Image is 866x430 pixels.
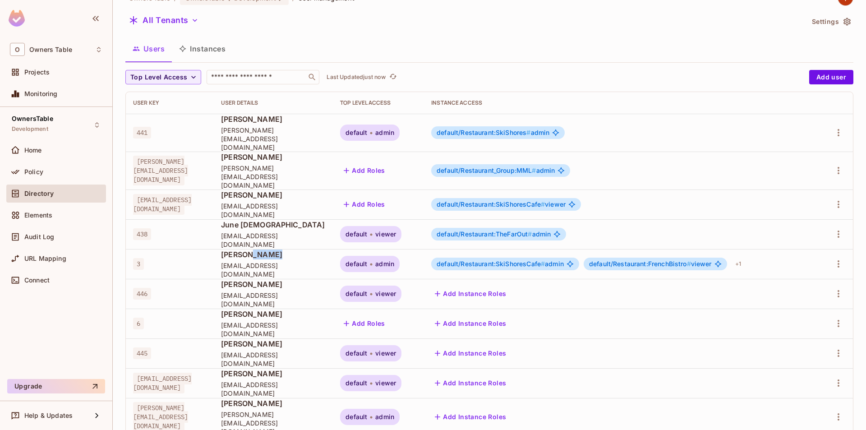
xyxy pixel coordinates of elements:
span: [PERSON_NAME] [221,190,326,200]
span: viewer [437,201,566,208]
span: # [687,260,691,268]
span: admin [375,129,394,136]
div: Instance Access [431,99,811,106]
span: admin [375,413,394,421]
span: [EMAIL_ADDRESS][DOMAIN_NAME] [133,373,192,393]
span: [EMAIL_ADDRESS][DOMAIN_NAME] [221,231,326,249]
span: [EMAIL_ADDRESS][DOMAIN_NAME] [133,194,192,215]
span: [PERSON_NAME] [221,250,326,259]
span: Policy [24,168,43,176]
img: SReyMgAAAABJRU5ErkJggg== [9,10,25,27]
span: [PERSON_NAME] [221,114,326,124]
span: [PERSON_NAME][EMAIL_ADDRESS][DOMAIN_NAME] [133,156,188,185]
span: 3 [133,258,144,270]
span: admin [437,129,549,136]
span: Top Level Access [130,72,187,83]
button: Add Instance Roles [431,316,510,331]
span: 445 [133,347,151,359]
span: Connect [24,277,50,284]
button: refresh [387,72,398,83]
span: Development [12,125,48,133]
span: default [345,350,367,357]
span: URL Mapping [24,255,66,262]
button: Add Roles [340,316,389,331]
span: admin [375,260,394,268]
button: Add Instance Roles [431,287,510,301]
span: viewer [375,290,396,297]
p: Last Updated just now [327,74,386,81]
span: [PERSON_NAME][EMAIL_ADDRESS][DOMAIN_NAME] [221,164,326,190]
span: [EMAIL_ADDRESS][DOMAIN_NAME] [221,321,326,338]
button: Add Instance Roles [431,376,510,390]
span: [PERSON_NAME] [221,398,326,408]
span: 446 [133,288,151,300]
div: + 1 [732,257,745,271]
span: default [345,260,367,268]
div: Top Level Access [340,99,417,106]
span: 441 [133,127,151,139]
span: # [532,166,536,174]
span: Audit Log [24,233,54,240]
button: Add Instance Roles [431,346,510,361]
button: Upgrade [7,379,105,393]
span: [PERSON_NAME] [221,309,326,319]
span: Monitoring [24,90,58,97]
span: [EMAIL_ADDRESS][DOMAIN_NAME] [221,202,326,219]
span: admin [437,167,555,174]
button: Add user [809,70,853,84]
span: OwnersTable [12,115,53,122]
span: [PERSON_NAME] [221,279,326,289]
span: # [528,230,532,238]
span: default/Restaurant:SkiShores [437,129,530,136]
button: Add Roles [340,163,389,178]
span: [EMAIL_ADDRESS][DOMAIN_NAME] [221,351,326,368]
span: 438 [133,228,151,240]
span: [PERSON_NAME] [221,369,326,379]
span: default/Restaurant:SkiShoresCafe [437,200,545,208]
span: default/Restaurant:TheFarOut [437,230,532,238]
button: Instances [172,37,233,60]
span: Projects [24,69,50,76]
span: Help & Updates [24,412,73,419]
span: # [526,129,530,136]
span: admin [437,260,564,268]
span: Workspace: Owners Table [29,46,72,53]
span: O [10,43,25,56]
span: viewer [375,231,396,238]
span: Click to refresh data [386,72,398,83]
span: viewer [375,379,396,387]
span: admin [437,231,551,238]
span: default [345,413,367,421]
span: viewer [375,350,396,357]
span: June [DEMOGRAPHIC_DATA] [221,220,326,230]
button: Top Level Access [125,70,201,84]
button: All Tenants [125,13,202,28]
span: # [541,260,545,268]
span: default [345,129,367,136]
span: default/Restaurant:FrenchBistro [589,260,691,268]
span: [PERSON_NAME] [221,339,326,349]
span: 6 [133,318,144,329]
div: User Details [221,99,326,106]
span: Elements [24,212,52,219]
span: Home [24,147,42,154]
span: [EMAIL_ADDRESS][DOMAIN_NAME] [221,261,326,278]
button: Add Roles [340,197,389,212]
span: default [345,379,367,387]
span: refresh [389,73,397,82]
button: Add Instance Roles [431,410,510,424]
span: [EMAIL_ADDRESS][DOMAIN_NAME] [221,291,326,308]
button: Users [125,37,172,60]
span: default/Restaurant:SkiShoresCafe [437,260,545,268]
span: default [345,290,367,297]
span: [EMAIL_ADDRESS][DOMAIN_NAME] [221,380,326,398]
span: [PERSON_NAME][EMAIL_ADDRESS][DOMAIN_NAME] [221,126,326,152]
span: # [541,200,545,208]
span: default [345,231,367,238]
div: User Key [133,99,207,106]
button: Settings [808,14,853,29]
span: Directory [24,190,54,197]
span: viewer [589,260,712,268]
span: [PERSON_NAME] [221,152,326,162]
span: default/Restaurant_Group:MML [437,166,536,174]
